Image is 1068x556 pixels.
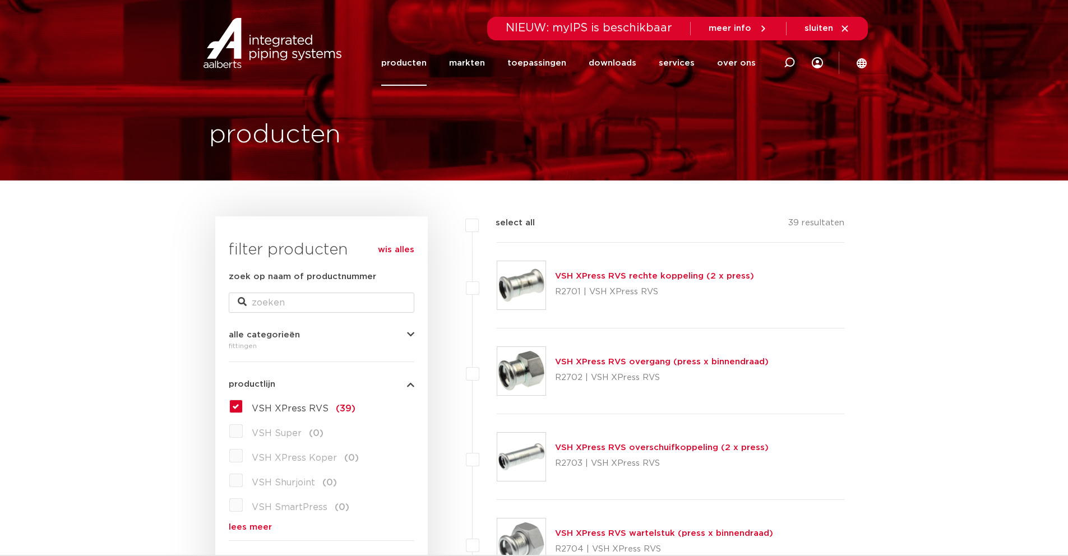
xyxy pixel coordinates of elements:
[252,453,337,462] span: VSH XPress Koper
[229,270,376,284] label: zoek op naam of productnummer
[497,261,545,309] img: Thumbnail for VSH XPress RVS rechte koppeling (2 x press)
[229,523,414,531] a: lees meer
[507,40,566,86] a: toepassingen
[229,380,275,388] span: productlijn
[555,529,773,538] a: VSH XPress RVS wartelstuk (press x binnendraad)
[506,22,672,34] span: NIEUW: myIPS is beschikbaar
[717,40,756,86] a: over ons
[252,429,302,438] span: VSH Super
[229,339,414,353] div: fittingen
[555,455,769,472] p: R2703 | VSH XPress RVS
[344,453,359,462] span: (0)
[381,40,427,86] a: producten
[709,24,751,33] span: meer info
[229,380,414,388] button: productlijn
[449,40,485,86] a: markten
[252,503,327,512] span: VSH SmartPress
[805,24,833,33] span: sluiten
[555,443,769,452] a: VSH XPress RVS overschuifkoppeling (2 x press)
[229,331,414,339] button: alle categorieën
[229,293,414,313] input: zoeken
[381,40,756,86] nav: Menu
[229,331,300,339] span: alle categorieën
[709,24,768,34] a: meer info
[309,429,323,438] span: (0)
[252,478,315,487] span: VSH Shurjoint
[659,40,695,86] a: services
[497,347,545,395] img: Thumbnail for VSH XPress RVS overgang (press x binnendraad)
[209,117,341,153] h1: producten
[555,369,769,387] p: R2702 | VSH XPress RVS
[322,478,337,487] span: (0)
[589,40,636,86] a: downloads
[805,24,850,34] a: sluiten
[336,404,355,413] span: (39)
[812,40,823,86] div: my IPS
[788,216,844,234] p: 39 resultaten
[378,243,414,257] a: wis alles
[555,283,754,301] p: R2701 | VSH XPress RVS
[555,272,754,280] a: VSH XPress RVS rechte koppeling (2 x press)
[335,503,349,512] span: (0)
[229,239,414,261] h3: filter producten
[252,404,329,413] span: VSH XPress RVS
[479,216,535,230] label: select all
[555,358,769,366] a: VSH XPress RVS overgang (press x binnendraad)
[497,433,545,481] img: Thumbnail for VSH XPress RVS overschuifkoppeling (2 x press)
